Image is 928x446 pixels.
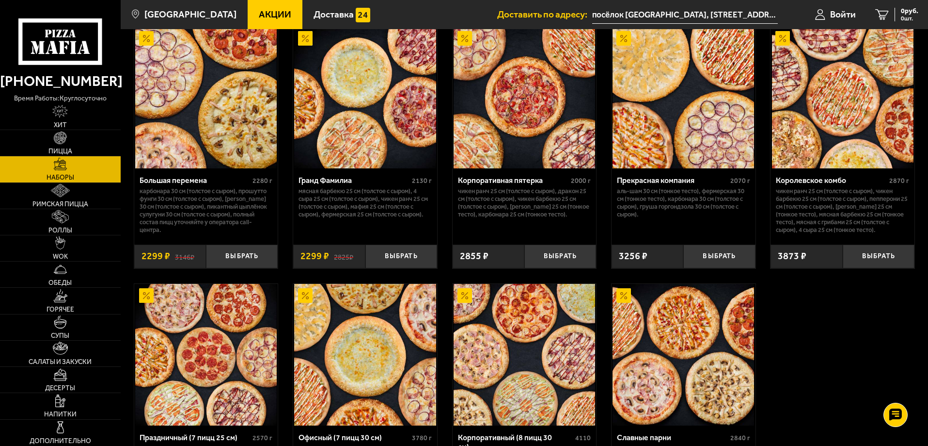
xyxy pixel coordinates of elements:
[457,288,472,303] img: Акционный
[612,27,755,168] a: АкционныйПрекрасная компания
[776,187,909,234] p: Чикен Ранч 25 см (толстое с сыром), Чикен Барбекю 25 см (толстое с сыром), Пепперони 25 см (толст...
[298,288,313,303] img: Акционный
[299,176,409,185] div: Гранд Фамилиа
[453,27,597,168] a: АкционныйКорпоративная пятерка
[619,251,647,261] span: 3256 ₽
[730,177,750,185] span: 2070 г
[30,438,91,445] span: Дополнительно
[45,385,75,392] span: Десерты
[776,176,887,185] div: Королевское комбо
[252,177,272,185] span: 2280 г
[314,10,354,19] span: Доставка
[54,122,67,129] span: Хит
[454,27,595,168] img: Корпоративная пятерка
[140,433,251,442] div: Праздничный (7 пицц 25 см)
[830,10,856,19] span: Войти
[48,148,72,155] span: Пицца
[294,284,436,426] img: Офисный (7 пицц 30 см)
[453,284,597,426] a: АкционныйКорпоративный (8 пицц 30 см)
[47,174,74,181] span: Наборы
[772,27,913,168] img: Королевское комбо
[457,31,472,46] img: Акционный
[300,251,329,261] span: 2299 ₽
[730,434,750,442] span: 2840 г
[299,187,432,218] p: Мясная Барбекю 25 см (толстое с сыром), 4 сыра 25 см (толстое с сыром), Чикен Ранч 25 см (толстое...
[365,245,437,268] button: Выбрать
[412,177,432,185] span: 2130 г
[140,176,251,185] div: Большая перемена
[334,251,353,261] s: 2825 ₽
[252,434,272,442] span: 2570 г
[458,187,591,218] p: Чикен Ранч 25 см (толстое с сыром), Дракон 25 см (толстое с сыром), Чикен Барбекю 25 см (толстое ...
[616,31,631,46] img: Акционный
[51,332,69,339] span: Супы
[32,201,88,208] span: Римская пицца
[139,288,154,303] img: Акционный
[778,251,806,261] span: 3873 ₽
[139,31,154,46] img: Акционный
[142,251,170,261] span: 2299 ₽
[135,284,277,426] img: Праздничный (7 пицц 25 см)
[48,280,72,286] span: Обеды
[617,433,728,442] div: Славные парни
[454,284,595,426] img: Корпоративный (8 пицц 30 см)
[592,6,778,24] input: Ваш адрес доставки
[524,245,596,268] button: Выбрать
[843,245,914,268] button: Выбрать
[293,284,437,426] a: АкционныйОфисный (7 пицц 30 см)
[299,433,409,442] div: Офисный (7 пицц 30 см)
[259,10,291,19] span: Акции
[293,27,437,168] a: АкционныйГранд Фамилиа
[575,434,591,442] span: 4110
[616,288,631,303] img: Акционный
[29,359,92,365] span: Салаты и закуски
[144,10,236,19] span: [GEOGRAPHIC_DATA]
[613,284,754,426] img: Славные парни
[135,27,277,168] img: Большая перемена
[458,176,569,185] div: Корпоративная пятерка
[356,8,370,22] img: 15daf4d41897b9f0e9f617042186c801.svg
[460,251,488,261] span: 2855 ₽
[294,27,436,168] img: Гранд Фамилиа
[175,251,194,261] s: 3146 ₽
[592,6,778,24] span: посёлок Парголово, улица Фёдора Абрамова, 8
[53,253,68,260] span: WOK
[613,27,754,168] img: Прекрасная компания
[771,27,914,168] a: АкционныйКоролевское комбо
[775,31,790,46] img: Акционный
[889,177,909,185] span: 2870 г
[497,10,592,19] span: Доставить по адресу:
[683,245,755,268] button: Выбрать
[206,245,278,268] button: Выбрать
[901,16,918,21] span: 0 шт.
[412,434,432,442] span: 3780 г
[298,31,313,46] img: Акционный
[617,187,750,218] p: Аль-Шам 30 см (тонкое тесто), Фермерская 30 см (тонкое тесто), Карбонара 30 см (толстое с сыром),...
[901,8,918,15] span: 0 руб.
[617,176,728,185] div: Прекрасная компания
[48,227,72,234] span: Роллы
[44,411,77,418] span: Напитки
[134,284,278,426] a: АкционныйПраздничный (7 пицц 25 см)
[140,187,273,234] p: Карбонара 30 см (толстое с сыром), Прошутто Фунги 30 см (толстое с сыром), [PERSON_NAME] 30 см (т...
[47,306,74,313] span: Горячее
[571,177,591,185] span: 2000 г
[612,284,755,426] a: АкционныйСлавные парни
[134,27,278,168] a: АкционныйБольшая перемена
